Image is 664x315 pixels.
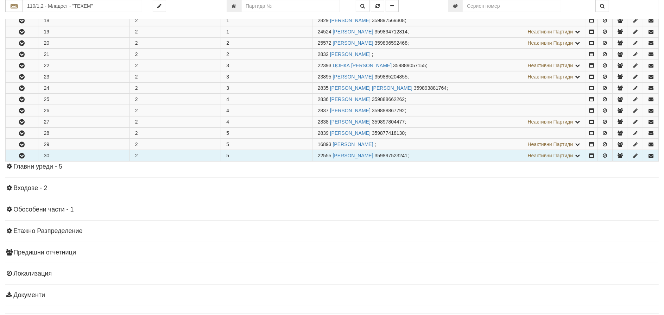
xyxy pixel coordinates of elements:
a: [PERSON_NAME] [333,141,373,147]
span: 359897804477 [372,119,405,125]
td: 25 [38,94,129,105]
td: 2 [129,83,221,94]
a: [PERSON_NAME] [333,40,373,46]
a: ЦОНКА [PERSON_NAME] [333,63,392,68]
span: 5 [226,130,229,136]
a: [PERSON_NAME] [330,119,371,125]
td: 29 [38,139,129,150]
span: 359897523241 [375,153,407,158]
span: 3 [226,63,229,68]
span: 1 [226,18,229,23]
h4: Документи [5,292,659,299]
td: ; [312,83,586,94]
td: 20 [38,38,129,49]
span: 2 [226,40,229,46]
span: 359897569308 [372,18,405,23]
td: 2 [129,105,221,116]
h4: Обособени части - 1 [5,206,659,213]
td: ; [312,15,586,26]
span: 3 [226,85,229,91]
td: 30 [38,150,129,161]
span: Неактивни Партиди [528,40,573,46]
span: 359896592468 [375,40,407,46]
td: ; [312,26,586,37]
span: Партида № [318,130,329,136]
td: 18 [38,15,129,26]
td: ; [312,105,586,116]
td: 2 [129,49,221,60]
h4: Предишни отчетници [5,249,659,256]
span: 1 [226,29,229,34]
td: 28 [38,128,129,139]
td: ; [312,71,586,82]
span: Партида № [318,108,329,113]
td: 2 [129,15,221,26]
span: 359877418130 [372,130,405,136]
span: 5 [226,153,229,158]
span: 359893881764 [414,85,447,91]
h4: Етажно Разпределение [5,228,659,235]
td: ; [312,128,586,139]
span: 359888867792 [372,108,405,113]
span: Партида № [318,141,331,147]
td: ; [312,38,586,49]
span: Неактивни Партиди [528,74,573,80]
td: 2 [129,71,221,82]
span: Партида № [318,40,331,46]
span: Партида № [318,51,329,57]
td: ; [312,139,586,150]
td: 19 [38,26,129,37]
span: Партида № [318,119,329,125]
span: Партида № [318,18,329,23]
a: [PERSON_NAME] [333,74,373,80]
td: 22 [38,60,129,71]
h4: Локализация [5,270,659,277]
span: Партида № [318,153,331,158]
td: 2 [129,94,221,105]
td: 24 [38,83,129,94]
span: 5 [226,141,229,147]
td: ; [312,60,586,71]
span: Партида № [318,74,331,80]
td: 2 [129,26,221,37]
span: 4 [226,108,229,113]
span: Неактивни Партиди [528,119,573,125]
span: Партида № [318,85,329,91]
td: ; [312,49,586,60]
td: 2 [129,150,221,161]
span: 359894712814 [375,29,407,34]
td: ; [312,116,586,127]
h4: Входове - 2 [5,185,659,192]
span: Неактивни Партиди [528,141,573,147]
span: 4 [226,119,229,125]
span: 359885204855 [375,74,407,80]
td: 26 [38,105,129,116]
td: 2 [129,128,221,139]
a: [PERSON_NAME] [PERSON_NAME] [330,85,412,91]
td: 2 [129,139,221,150]
td: 23 [38,71,129,82]
span: 4 [226,96,229,102]
td: 21 [38,49,129,60]
a: [PERSON_NAME] [330,108,371,113]
span: Партида № [318,29,331,34]
a: [PERSON_NAME] [333,153,373,158]
a: [PERSON_NAME] [330,130,371,136]
span: Неактивни Партиди [528,29,573,34]
span: 359888662262 [372,96,405,102]
td: 2 [129,116,221,127]
td: ; [312,94,586,105]
span: Партида № [318,63,331,68]
span: 359889057155 [393,63,426,68]
span: Партида № [318,96,329,102]
h4: Главни уреди - 5 [5,163,659,170]
td: 2 [129,38,221,49]
a: [PERSON_NAME] [330,96,371,102]
span: 3 [226,74,229,80]
a: [PERSON_NAME] [330,18,371,23]
span: 2 [226,51,229,57]
a: [PERSON_NAME] [330,51,371,57]
span: Неактивни Партиди [528,153,573,158]
td: 2 [129,60,221,71]
td: ; [312,150,586,161]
